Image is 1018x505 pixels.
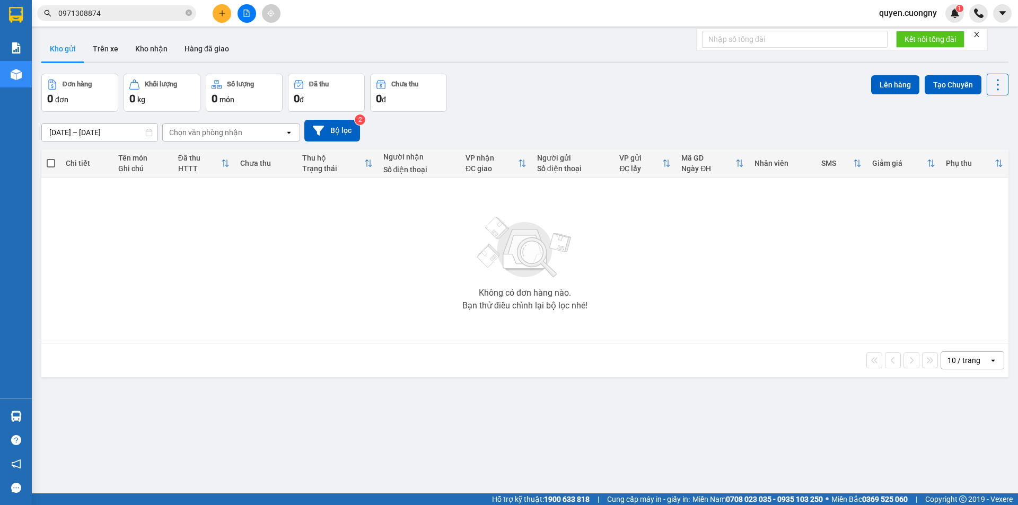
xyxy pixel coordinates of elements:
[383,165,455,174] div: Số điện thoại
[11,69,22,80] img: warehouse-icon
[127,36,176,61] button: Kho nhận
[262,4,280,23] button: aim
[41,74,118,112] button: Đơn hàng0đơn
[243,10,250,17] span: file-add
[692,493,823,505] span: Miền Nam
[676,149,749,178] th: Toggle SortBy
[206,74,283,112] button: Số lượng0món
[47,92,53,105] span: 0
[462,302,587,310] div: Bạn thử điều chỉnh lại bộ lọc nhé!
[118,164,167,173] div: Ghi chú
[466,154,518,162] div: VP nhận
[44,10,51,17] span: search
[129,92,135,105] span: 0
[925,75,981,94] button: Tạo Chuyến
[754,159,811,167] div: Nhân viên
[382,95,386,104] span: đ
[460,149,532,178] th: Toggle SortBy
[11,42,22,54] img: solution-icon
[218,10,226,17] span: plus
[537,154,609,162] div: Người gửi
[905,33,956,45] span: Kết nối tổng đài
[862,495,908,503] strong: 0369 525 060
[916,493,917,505] span: |
[681,154,735,162] div: Mã GD
[42,124,157,141] input: Select a date range.
[376,92,382,105] span: 0
[297,149,378,178] th: Toggle SortBy
[959,495,967,503] span: copyright
[173,149,235,178] th: Toggle SortBy
[124,74,200,112] button: Khối lượng0kg
[947,355,980,366] div: 10 / trang
[58,7,183,19] input: Tìm tên, số ĐT hoặc mã đơn
[84,36,127,61] button: Trên xe
[619,154,662,162] div: VP gửi
[118,154,167,162] div: Tên món
[186,10,192,16] span: close-circle
[831,493,908,505] span: Miền Bắc
[11,411,22,422] img: warehouse-icon
[11,435,21,445] span: question-circle
[466,164,518,173] div: ĐC giao
[492,493,590,505] span: Hỗ trợ kỹ thuật:
[973,31,980,38] span: close
[958,5,961,12] span: 1
[472,210,578,285] img: svg+xml;base64,PHN2ZyBjbGFzcz0ibGlzdC1wbHVnX19zdmciIHhtbG5zPSJodHRwOi8vd3d3LnczLm9yZy8yMDAwL3N2Zy...
[227,81,254,88] div: Số lượng
[145,81,177,88] div: Khối lượng
[391,81,418,88] div: Chưa thu
[302,154,364,162] div: Thu hộ
[212,92,217,105] span: 0
[614,149,676,178] th: Toggle SortBy
[285,128,293,137] svg: open
[702,31,888,48] input: Nhập số tổng đài
[479,289,571,297] div: Không có đơn hàng nào.
[288,74,365,112] button: Đã thu0đ
[267,10,275,17] span: aim
[178,164,221,173] div: HTTT
[598,493,599,505] span: |
[383,153,455,161] div: Người nhận
[956,5,963,12] sup: 1
[11,459,21,469] span: notification
[370,74,447,112] button: Chưa thu0đ
[294,92,300,105] span: 0
[240,159,292,167] div: Chưa thu
[176,36,238,61] button: Hàng đã giao
[950,8,960,18] img: icon-new-feature
[974,8,984,18] img: phone-icon
[213,4,231,23] button: plus
[537,164,609,173] div: Số điện thoại
[66,159,108,167] div: Chi tiết
[872,159,927,167] div: Giảm giá
[993,4,1012,23] button: caret-down
[63,81,92,88] div: Đơn hàng
[186,8,192,19] span: close-circle
[137,95,145,104] span: kg
[726,495,823,503] strong: 0708 023 035 - 0935 103 250
[55,95,68,104] span: đơn
[304,120,360,141] button: Bộ lọc
[169,127,242,138] div: Chọn văn phòng nhận
[355,114,365,125] sup: 2
[826,497,829,501] span: ⚪️
[946,159,994,167] div: Phụ thu
[11,483,21,493] span: message
[619,164,662,173] div: ĐC lấy
[941,149,1008,178] th: Toggle SortBy
[238,4,256,23] button: file-add
[41,36,84,61] button: Kho gửi
[300,95,304,104] span: đ
[871,6,945,20] span: quyen.cuongny
[9,7,23,23] img: logo-vxr
[998,8,1007,18] span: caret-down
[821,159,853,167] div: SMS
[871,75,919,94] button: Lên hàng
[607,493,690,505] span: Cung cấp máy in - giấy in:
[302,164,364,173] div: Trạng thái
[544,495,590,503] strong: 1900 633 818
[989,356,997,365] svg: open
[309,81,329,88] div: Đã thu
[681,164,735,173] div: Ngày ĐH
